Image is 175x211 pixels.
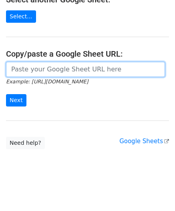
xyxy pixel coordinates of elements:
input: Next [6,94,26,106]
h4: Copy/paste a Google Sheet URL: [6,49,169,59]
small: Example: [URL][DOMAIN_NAME] [6,79,88,85]
iframe: Chat Widget [135,173,175,211]
a: Google Sheets [119,138,169,145]
a: Select... [6,10,36,23]
input: Paste your Google Sheet URL here [6,62,165,77]
a: Need help? [6,137,45,149]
